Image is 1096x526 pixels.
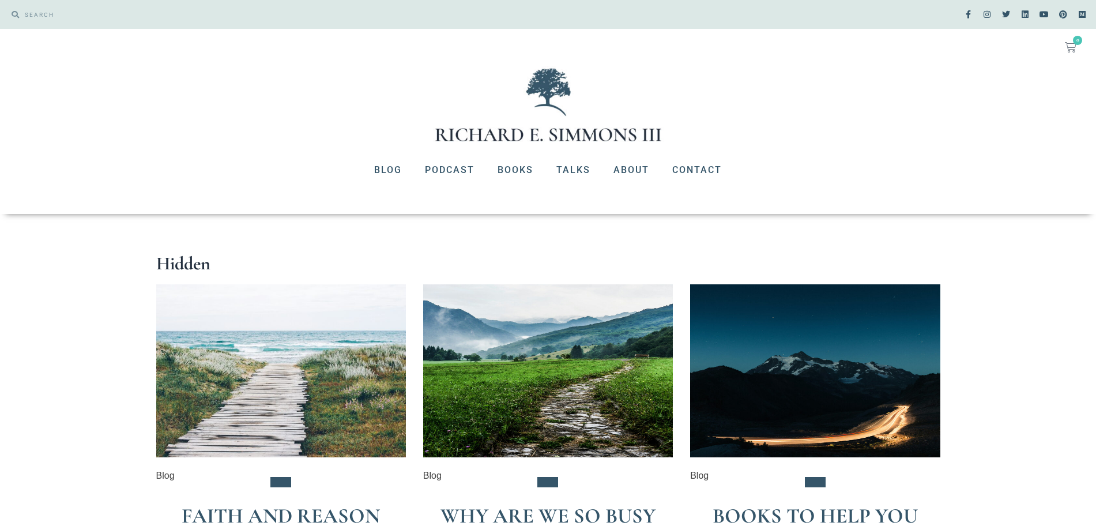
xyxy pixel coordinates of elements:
[661,155,733,185] a: Contact
[1051,35,1090,60] a: 0
[486,155,545,185] a: Books
[156,254,940,273] h1: Hidden
[19,6,543,23] input: SEARCH
[413,155,486,185] a: Podcast
[1073,36,1082,45] span: 0
[602,155,661,185] a: About
[545,155,602,185] a: Talks
[363,155,413,185] a: Blog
